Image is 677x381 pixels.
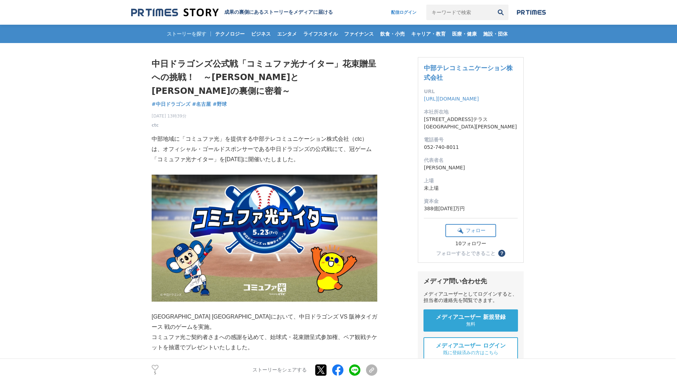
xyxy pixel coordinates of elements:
a: メディアユーザー 新規登録 無料 [423,309,518,332]
span: 施設・団体 [480,31,511,37]
dd: 052-740-8011 [424,144,518,151]
div: メディア問い合わせ先 [423,277,518,285]
span: テクノロジー [212,31,248,37]
a: 施設・団体 [480,25,511,43]
dd: 未上場 [424,185,518,192]
dd: 388億[DATE]万円 [424,205,518,212]
a: ライフスタイル [300,25,341,43]
a: 医療・健康 [449,25,480,43]
img: 成果の裏側にあるストーリーをメディアに届ける [131,8,219,17]
a: ビジネス [248,25,274,43]
h1: 中日ドラゴンズ公式戦「コミュファ光ナイター」花束贈呈への挑戦！ ～[PERSON_NAME]と[PERSON_NAME]の裏側に密着～ [152,57,377,98]
a: ファイナンス [341,25,377,43]
a: #名古屋 [192,101,211,108]
a: ctc [152,122,159,128]
dt: 資本金 [424,198,518,205]
div: メディアユーザーとしてログインすると、担当者の連絡先を閲覧できます。 [423,291,518,304]
a: メディアユーザー ログイン 既に登録済みの方はこちら [423,337,518,361]
p: コミュファ光ご契約者さまへの感謝を込めて、始球式・花束贈呈式参加権、ペア観戦チケットを抽選でプレゼントいたしました。 [152,332,377,353]
a: テクノロジー [212,25,248,43]
button: 検索 [493,5,508,20]
span: エンタメ [274,31,300,37]
dt: 代表者名 [424,157,518,164]
a: 成果の裏側にあるストーリーをメディアに届ける 成果の裏側にあるストーリーをメディアに届ける [131,8,333,17]
dt: URL [424,88,518,95]
img: prtimes [517,10,546,15]
p: [GEOGRAPHIC_DATA] [GEOGRAPHIC_DATA]において、中日ドラゴンズ VS 阪神タイガース 戦のゲームを実施。 [152,312,377,332]
span: キャリア・教育 [408,31,449,37]
div: フォローするとできること [436,251,495,256]
span: 無料 [466,321,475,327]
span: #野球 [213,101,227,107]
a: エンタメ [274,25,300,43]
span: #名古屋 [192,101,211,107]
p: 中部地域に「コミュファ光」を提供する中部テレコミュニケーション株式会社（ctc）は、オフィシャル・ゴールドスポンサーである中日ドラゴンズの公式戦にて、冠ゲーム「コミュファ光ナイター」を[DATE... [152,134,377,164]
span: ライフスタイル [300,31,341,37]
button: フォロー [445,224,496,237]
p: ストーリーをシェアする [252,367,307,373]
span: ？ [499,251,504,256]
img: thumbnail_79659950-84a5-11f0-b6a3-517cf64c5aad.png [152,175,377,302]
span: #中日ドラゴンズ [152,101,190,107]
span: メディアユーザー 新規登録 [436,314,506,321]
div: 10フォロワー [445,241,496,247]
a: #中日ドラゴンズ [152,101,190,108]
span: 既に登録済みの方はこちら [443,350,498,356]
p: 5 [152,371,159,375]
dd: [PERSON_NAME] [424,164,518,171]
a: キャリア・教育 [408,25,449,43]
dt: 上場 [424,177,518,185]
span: 医療・健康 [449,31,480,37]
a: 配信ログイン [384,5,423,20]
a: 飲食・小売 [377,25,408,43]
span: [DATE] 13時39分 [152,113,187,119]
span: ファイナンス [341,31,377,37]
a: #野球 [213,101,227,108]
dt: 電話番号 [424,136,518,144]
a: 中部テレコミュニケーション株式会社 [424,64,513,81]
a: [URL][DOMAIN_NAME] [424,96,479,102]
dt: 本社所在地 [424,108,518,116]
h2: 成果の裏側にあるストーリーをメディアに届ける [224,9,333,16]
dd: [STREET_ADDRESS]テラス[GEOGRAPHIC_DATA][PERSON_NAME] [424,116,518,131]
span: 飲食・小売 [377,31,408,37]
button: ？ [498,250,505,257]
input: キーワードで検索 [426,5,493,20]
span: ビジネス [248,31,274,37]
span: メディアユーザー ログイン [436,342,506,350]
